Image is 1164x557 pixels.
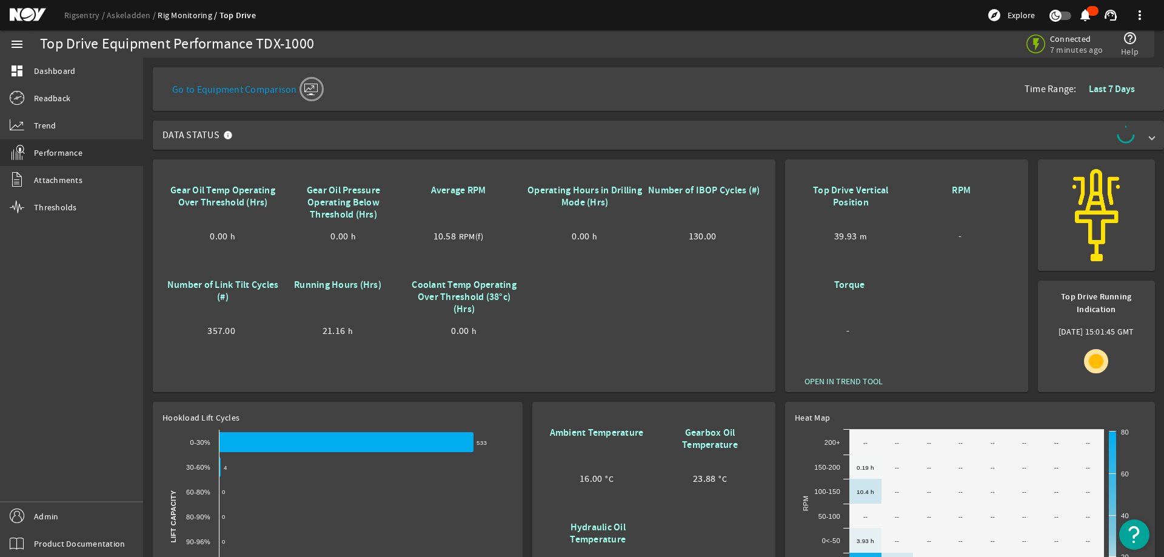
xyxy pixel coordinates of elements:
[34,174,82,186] span: Attachments
[824,439,840,446] text: 200+
[64,10,107,21] a: Rigsentry
[952,184,971,196] b: RPM
[472,325,477,337] span: h
[927,513,931,520] text: --
[927,538,931,544] text: --
[172,75,321,99] a: Go to Equipment Comparison
[991,489,995,495] text: --
[1050,44,1103,55] span: 7 minutes ago
[814,488,840,495] text: 100-150
[693,473,715,485] span: 23.88
[34,65,75,77] span: Dashboard
[222,538,226,545] text: 0
[958,230,962,242] span: -
[34,538,125,550] span: Product Documentation
[1061,291,1131,315] b: Top Drive Running Indication
[207,325,235,337] span: 357.00
[433,230,456,242] span: 10.58
[1121,512,1129,519] text: 40
[550,426,644,439] b: Ambient Temperature
[958,538,963,544] text: --
[348,325,353,337] span: h
[991,513,995,520] text: --
[570,521,626,545] b: Hydraulic Oil Temperature
[818,513,840,520] text: 50-100
[34,92,70,104] span: Readback
[186,464,210,471] text: 30-60%
[186,513,210,521] text: 80-90%
[804,375,883,387] span: OPEN IN TREND TOOL
[927,489,931,495] text: --
[895,538,899,544] text: --
[1022,538,1026,544] text: --
[186,538,210,545] text: 90-96%
[224,464,227,471] text: 4
[323,325,345,337] span: 21.16
[1048,169,1145,261] img: rigsentry-icon-topdrive.png
[1022,489,1026,495] text: --
[34,119,56,132] span: Trend
[834,230,857,242] span: 39.93
[10,64,24,78] mat-icon: dashboard
[834,278,865,291] b: Torque
[34,147,82,159] span: Performance
[330,230,348,242] span: 0.00
[222,489,226,495] text: 0
[857,489,874,495] text: 10.4 h
[34,510,58,522] span: Admin
[1121,45,1139,58] span: Help
[857,464,874,471] text: 0.19 h
[927,464,931,471] text: --
[1089,82,1135,95] b: Last 7 Days
[40,38,314,50] div: Top Drive Equipment Performance TDX-1000
[802,496,809,512] text: RPM
[1086,439,1090,446] text: --
[927,439,931,446] text: --
[230,230,235,242] span: h
[991,439,995,446] text: --
[1086,489,1090,495] text: --
[991,538,995,544] text: --
[857,538,874,544] text: 3.93 h
[451,325,469,337] span: 0.00
[814,464,840,471] text: 150-200
[795,370,892,392] button: OPEN IN TREND TOOL
[210,230,227,242] span: 0.00
[846,325,849,337] span: -
[958,513,963,520] text: --
[987,8,1002,22] mat-icon: explore
[153,121,1164,150] mat-expansion-panel-header: Data Status
[718,473,727,485] span: °C
[1123,31,1137,45] mat-icon: help_outline
[1054,513,1059,520] text: --
[958,489,963,495] text: --
[822,537,840,544] text: 0<-50
[863,513,868,520] text: --
[459,230,484,242] span: RPM(f)
[1121,470,1129,478] text: 60
[527,184,642,208] b: Operating Hours in Drilling Mode (Hrs)
[1059,325,1134,339] span: [DATE] 15:01:45 GMT
[412,278,517,315] b: Coolant Temp Operating Over Threshold (38°c) (Hrs)
[294,278,381,291] b: Running Hours (Hrs)
[982,5,1040,25] button: Explore
[1054,464,1059,471] text: --
[219,10,256,21] a: Top Drive
[477,439,487,446] text: 533
[895,439,899,446] text: --
[1054,538,1059,544] text: --
[307,184,380,221] b: Gear Oil Pressure Operating Below Threshold (Hrs)
[190,439,210,446] text: 0-30%
[1050,33,1103,44] span: Connected
[222,513,226,520] text: 0
[895,464,899,471] text: --
[1086,538,1090,544] text: --
[860,230,867,242] span: m
[991,464,995,471] text: --
[107,10,158,21] a: Askeladden
[1022,439,1026,446] text: --
[1054,489,1059,495] text: --
[580,473,602,485] span: 16.00
[1121,429,1129,436] text: 80
[605,473,614,485] span: °C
